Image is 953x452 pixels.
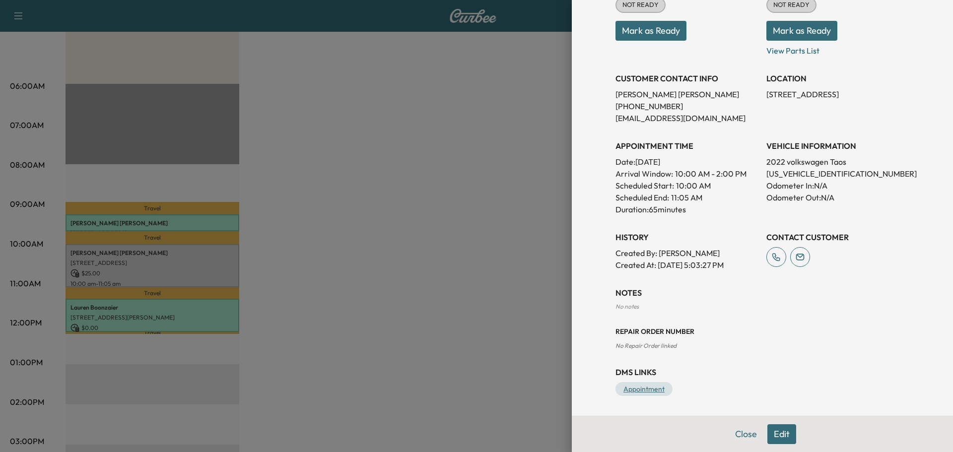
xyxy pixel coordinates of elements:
p: [STREET_ADDRESS] [766,88,909,100]
p: 11:05 AM [671,192,702,203]
p: Odometer In: N/A [766,180,909,192]
p: [PHONE_NUMBER] [615,100,758,112]
button: Edit [767,424,796,444]
h3: History [615,231,758,243]
p: 2022 volkswagen Taos [766,156,909,168]
h3: CUSTOMER CONTACT INFO [615,72,758,84]
h3: LOCATION [766,72,909,84]
p: Created By : [PERSON_NAME] [615,247,758,259]
p: Duration: 65 minutes [615,203,758,215]
span: 10:00 AM - 2:00 PM [675,168,747,180]
p: 10:00 AM [676,180,711,192]
h3: VEHICLE INFORMATION [766,140,909,152]
p: Scheduled Start: [615,180,674,192]
span: No Repair Order linked [615,342,677,349]
p: Date: [DATE] [615,156,758,168]
p: Odometer Out: N/A [766,192,909,203]
button: Close [729,424,763,444]
p: Arrival Window: [615,168,758,180]
h3: APPOINTMENT TIME [615,140,758,152]
button: Mark as Ready [766,21,837,41]
p: Created At : [DATE] 5:03:27 PM [615,259,758,271]
h3: CONTACT CUSTOMER [766,231,909,243]
p: [PERSON_NAME] [PERSON_NAME] [615,88,758,100]
h3: DMS Links [615,366,909,378]
button: Mark as Ready [615,21,686,41]
div: No notes [615,303,909,311]
h3: Repair Order number [615,326,909,336]
p: View Parts List [766,41,909,57]
p: [EMAIL_ADDRESS][DOMAIN_NAME] [615,112,758,124]
a: Appointment [615,382,673,396]
p: Scheduled End: [615,192,669,203]
p: [US_VEHICLE_IDENTIFICATION_NUMBER] [766,168,909,180]
h3: NOTES [615,287,909,299]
